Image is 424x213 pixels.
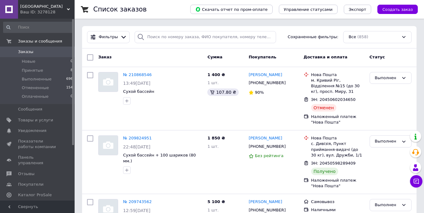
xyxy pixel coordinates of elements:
span: Показатели работы компании [18,138,58,150]
span: Новые [22,59,35,64]
a: [PERSON_NAME] [249,199,282,205]
span: Все [348,34,356,40]
span: Сумма [207,55,222,59]
span: Уведомления [18,128,46,134]
div: Наличными [311,207,365,213]
span: 22:48[DATE] [123,144,150,149]
div: Выполнен [375,75,399,81]
div: Отменен [311,104,336,111]
span: Статус [370,55,385,59]
div: Наложенный платеж "Нова Пошта" [311,178,365,189]
input: Поиск по номеру заказа, ФИО покупателя, номеру телефона, Email, номеру накладной [135,31,276,43]
span: 1 шт. [207,208,219,212]
span: Управление статусами [284,7,333,12]
span: 12:59[DATE] [123,208,150,213]
span: Создать заказ [382,7,413,12]
input: Поиск [3,22,73,33]
span: Без рейтинга [255,153,283,158]
a: [PERSON_NAME] [249,72,282,78]
span: Фильтры [99,34,118,40]
a: Сухой бассейн + 100 шариков (80 мм.) [123,153,196,163]
span: 90% [255,90,264,95]
span: Отмененные [22,85,49,91]
span: 5 100 ₴ [207,199,225,204]
a: Фото товару [98,135,118,155]
span: 696 [66,76,73,82]
span: 8 [71,68,73,73]
span: (858) [357,34,368,39]
span: Оплаченные [22,94,48,99]
button: Скачать отчет по пром-оплате [190,5,273,14]
span: Заказы [18,49,33,55]
div: Нова Пошта [311,135,365,141]
a: № 209824951 [123,136,152,140]
span: 0 [71,59,73,64]
span: Forest Castle [20,4,67,9]
span: ЭН: 20450598289409 [311,161,356,165]
span: 1 шт. [207,80,219,85]
span: Покупатели [18,182,44,187]
div: [PHONE_NUMBER] [247,79,287,87]
span: Скачать отчет по пром-оплате [195,7,268,12]
div: с. Дивізія, Пункт приймання-видачі (до 30 кг), вул. Дружби, 1/1 [311,141,365,158]
span: 1 шт. [207,144,219,149]
a: № 209743562 [123,199,152,204]
span: Экспорт [349,7,366,12]
span: Доставка и оплата [304,55,348,59]
span: Заказы и сообщения [18,39,62,44]
span: Отзывы [18,171,35,177]
div: Наложенный платеж "Нова Пошта" [311,114,365,125]
h1: Список заказов [93,6,147,13]
a: [PERSON_NAME] [249,135,282,141]
span: 1 850 ₴ [207,136,225,140]
a: Сухой бассейн [123,89,154,94]
span: ЭН: 20450602034650 [311,97,356,102]
div: Выполнен [375,202,399,208]
span: 1 400 ₴ [207,72,225,77]
span: Заказ [98,55,112,59]
div: [PHONE_NUMBER] [247,143,287,151]
div: м. Кривий Ріг, Відділення №15 (до 30 кг), просп. Миру, 31 [311,78,365,95]
span: Сообщения [18,106,42,112]
span: 13:49[DATE] [123,81,150,86]
button: Создать заказ [377,5,418,14]
div: Выполнен [375,138,399,145]
span: Принятые [22,68,43,73]
button: Чат с покупателем [410,175,422,188]
button: Экспорт [344,5,371,14]
span: Каталог ProSale [18,192,52,198]
div: Ваш ID: 3278128 [20,9,75,15]
div: 107.80 ₴ [207,88,238,96]
span: Сохраненные фильтры: [288,34,339,40]
span: Выполненные [22,76,52,82]
div: Получено [311,168,338,175]
span: 154 [66,85,73,91]
div: Нова Пошта [311,72,365,78]
img: Фото товару [99,72,118,92]
a: № 210868546 [123,72,152,77]
span: Товары и услуги [18,117,53,123]
img: Фото товару [99,136,118,155]
a: Создать заказ [371,7,418,11]
span: 0 [71,94,73,99]
div: Самовывоз [311,199,365,205]
span: Панель управления [18,155,58,166]
span: Покупатель [249,55,276,59]
button: Управление статусами [279,5,338,14]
